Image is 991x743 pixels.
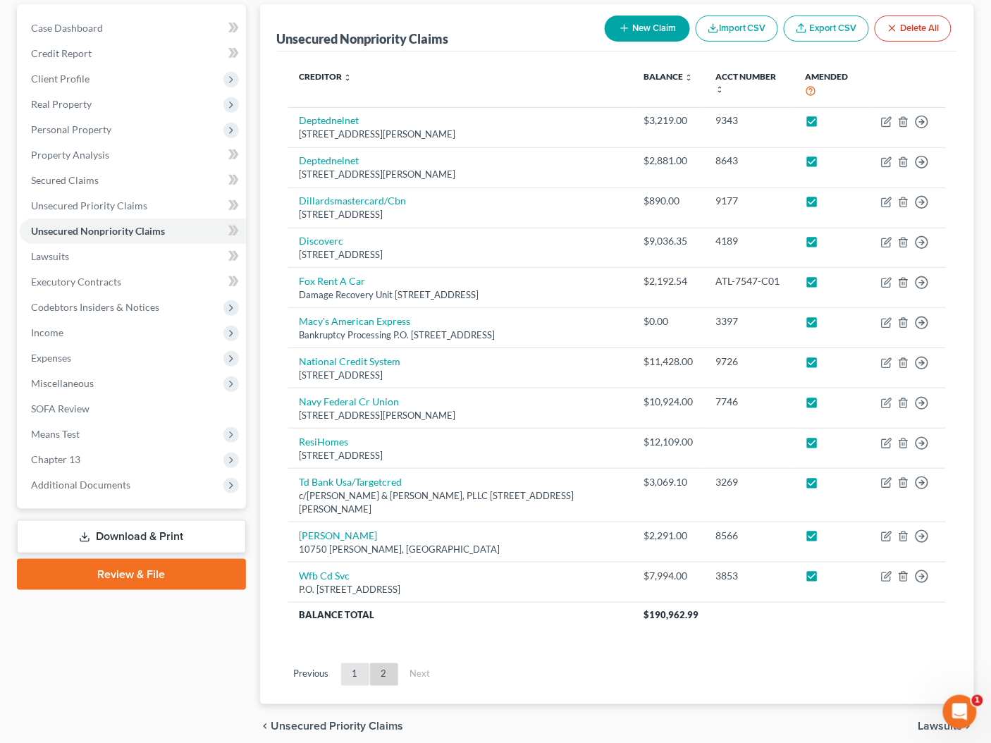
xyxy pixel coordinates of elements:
[31,250,69,262] span: Lawsuits
[20,142,246,168] a: Property Analysis
[716,355,783,369] div: 9726
[716,154,783,168] div: 8643
[300,168,622,181] div: [STREET_ADDRESS][PERSON_NAME]
[300,235,344,247] a: Discoverc
[644,395,694,409] div: $10,924.00
[300,436,349,448] a: ResiHomes
[300,543,622,556] div: 10750 [PERSON_NAME], [GEOGRAPHIC_DATA]
[20,168,246,193] a: Secured Claims
[716,71,777,94] a: Acct Number unfold_more
[31,98,92,110] span: Real Property
[31,428,80,440] span: Means Test
[20,193,246,219] a: Unsecured Priority Claims
[283,663,340,686] a: Previous
[716,475,783,489] div: 3269
[20,41,246,66] a: Credit Report
[31,276,121,288] span: Executory Contracts
[31,301,159,313] span: Codebtors Insiders & Notices
[31,47,92,59] span: Credit Report
[31,174,99,186] span: Secured Claims
[31,149,109,161] span: Property Analysis
[685,73,694,82] i: unfold_more
[260,721,271,732] i: chevron_left
[300,328,622,342] div: Bankruptcy Processing P.O. [STREET_ADDRESS]
[644,569,694,583] div: $7,994.00
[277,30,449,47] div: Unsecured Nonpriority Claims
[644,355,694,369] div: $11,428.00
[644,71,694,82] a: Balance unfold_more
[288,602,633,627] th: Balance Total
[344,73,352,82] i: unfold_more
[918,721,974,732] button: Lawsuits chevron_right
[644,435,694,449] div: $12,109.00
[696,16,778,42] button: Import CSV
[300,583,622,596] div: P.O. [STREET_ADDRESS]
[300,248,622,262] div: [STREET_ADDRESS]
[716,395,783,409] div: 7746
[20,16,246,41] a: Case Dashboard
[716,314,783,328] div: 3397
[300,114,359,126] a: Deptednelnet
[716,274,783,288] div: ATL-7547-C01
[300,570,350,582] a: Wfb Cd Svc
[20,396,246,422] a: SOFA Review
[20,269,246,295] a: Executory Contracts
[644,234,694,248] div: $9,036.35
[31,199,147,211] span: Unsecured Priority Claims
[31,479,130,491] span: Additional Documents
[300,529,378,541] a: [PERSON_NAME]
[300,128,622,141] div: [STREET_ADDRESS][PERSON_NAME]
[644,475,694,489] div: $3,069.10
[300,275,366,287] a: Fox Rent A Car
[716,113,783,128] div: 9343
[644,314,694,328] div: $0.00
[300,369,622,382] div: [STREET_ADDRESS]
[341,663,369,686] a: 1
[31,225,165,237] span: Unsecured Nonpriority Claims
[716,529,783,543] div: 8566
[300,315,411,327] a: Macy's American Express
[300,449,622,462] div: [STREET_ADDRESS]
[716,234,783,248] div: 4189
[17,520,246,553] a: Download & Print
[300,476,402,488] a: Td Bank Usa/Targetcred
[972,695,983,706] span: 1
[370,663,398,686] a: 2
[271,721,404,732] span: Unsecured Priority Claims
[17,559,246,590] a: Review & File
[644,274,694,288] div: $2,192.54
[31,377,94,389] span: Miscellaneous
[31,453,80,465] span: Chapter 13
[300,71,352,82] a: Creditor unfold_more
[31,403,90,415] span: SOFA Review
[300,195,407,207] a: Dillardsmastercard/Cbn
[31,73,90,85] span: Client Profile
[716,569,783,583] div: 3853
[300,489,622,515] div: c/[PERSON_NAME] & [PERSON_NAME], PLLC [STREET_ADDRESS][PERSON_NAME]
[300,355,401,367] a: National Credit System
[644,113,694,128] div: $3,219.00
[644,529,694,543] div: $2,291.00
[31,22,103,34] span: Case Dashboard
[300,154,359,166] a: Deptednelnet
[875,16,952,42] button: Delete All
[644,154,694,168] div: $2,881.00
[300,208,622,221] div: [STREET_ADDRESS]
[784,16,869,42] a: Export CSV
[644,194,694,208] div: $890.00
[300,288,622,302] div: Damage Recovery Unit [STREET_ADDRESS]
[716,194,783,208] div: 9177
[300,395,400,407] a: Navy Federal Cr Union
[20,244,246,269] a: Lawsuits
[260,721,404,732] button: chevron_left Unsecured Priority Claims
[31,326,63,338] span: Income
[918,721,963,732] span: Lawsuits
[20,219,246,244] a: Unsecured Nonpriority Claims
[31,352,71,364] span: Expenses
[31,123,111,135] span: Personal Property
[644,610,699,621] span: $190,962.99
[605,16,690,42] button: New Claim
[943,695,977,729] iframe: Intercom live chat
[794,63,870,107] th: Amended
[300,409,622,422] div: [STREET_ADDRESS][PERSON_NAME]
